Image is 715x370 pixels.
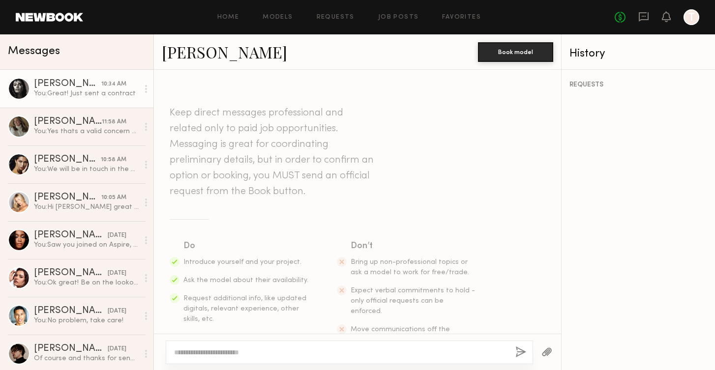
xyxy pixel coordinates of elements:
a: Home [217,14,239,21]
div: [PERSON_NAME] [34,79,101,89]
div: Of course and thanks for sending me the example script! I have looked over it and yes, I am comfo... [34,354,139,363]
a: Requests [317,14,355,21]
div: 11:58 AM [102,117,126,127]
a: Book model [478,47,553,56]
a: Models [263,14,293,21]
div: You: Ok great! Be on the lookout for a contract and welcome email - will send either [DATE] or [D... [34,278,139,287]
div: Don’t [351,239,477,253]
div: You: Great! Just sent a contract [34,89,139,98]
div: [DATE] [108,231,126,240]
div: [PERSON_NAME] [34,155,101,165]
span: Move communications off the platform. [351,326,450,343]
a: T [684,9,699,25]
header: Keep direct messages professional and related only to paid job opportunities. Messaging is great ... [170,105,376,199]
div: [DATE] [108,269,126,278]
span: Messages [8,46,60,57]
span: Ask the model about their availability. [183,277,308,284]
div: [PERSON_NAME] [34,117,102,127]
div: You: Yes thats a valid concern and we of course want to do everything on our end necessary to mak... [34,127,139,136]
span: Introduce yourself and your project. [183,259,301,265]
div: You: We will be in touch in the near future via Aspire with campaigns you can either accept or re... [34,165,139,174]
div: 10:05 AM [101,193,126,202]
span: Request additional info, like updated digitals, relevant experience, other skills, etc. [183,295,306,322]
div: History [569,48,707,59]
a: Favorites [442,14,481,21]
div: 10:58 AM [101,155,126,165]
div: You: No problem, take care! [34,316,139,325]
div: [DATE] [108,307,126,316]
div: [PERSON_NAME] [34,230,108,240]
button: Book model [478,42,553,62]
span: Bring up non-professional topics or ask a model to work for free/trade. [351,259,469,276]
div: 10:34 AM [101,80,126,89]
div: [PERSON_NAME] [34,306,108,316]
div: [PERSON_NAME] [34,344,108,354]
a: Job Posts [378,14,419,21]
div: REQUESTS [569,82,707,88]
div: You: Hi [PERSON_NAME] great question! To clarify, the $200 rate we offer includes perpetual usage... [34,202,139,212]
span: Expect verbal commitments to hold - only official requests can be enforced. [351,287,475,314]
div: Do [183,239,309,253]
div: [DATE] [108,344,126,354]
div: [PERSON_NAME] [34,193,101,202]
div: You: Saw you joined on Aspire, thanks [PERSON_NAME]! Be on the lookout for a contract and welcome... [34,240,139,250]
a: [PERSON_NAME] [162,41,287,62]
div: [PERSON_NAME] [34,268,108,278]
